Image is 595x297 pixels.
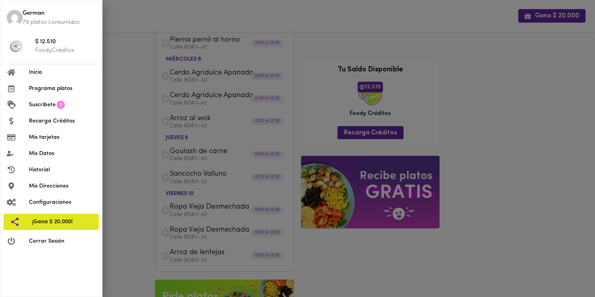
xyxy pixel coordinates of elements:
span: ¡Gana $ 20.000! [32,218,93,226]
span: Suscríbete [29,101,56,109]
span: Mis Datos [29,149,96,158]
span: Configuraciones [29,198,96,207]
span: Programa platos [29,84,96,93]
iframe: Messagebird Livechat Widget [549,251,587,289]
span: Historial [29,166,96,174]
p: 79 platos consumidos [23,18,96,27]
span: Mis Direcciones [29,182,96,190]
span: Inicio [29,68,96,77]
img: foody-creditos-black.png [10,40,22,52]
span: Mis tarjetas [29,133,96,142]
span: Recarga Créditos [29,117,96,125]
span: Cerrar Sesión [29,237,96,245]
span: German [23,9,96,18]
p: FoodyCréditos [35,46,96,55]
span: $ 12.510 [35,38,96,47]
